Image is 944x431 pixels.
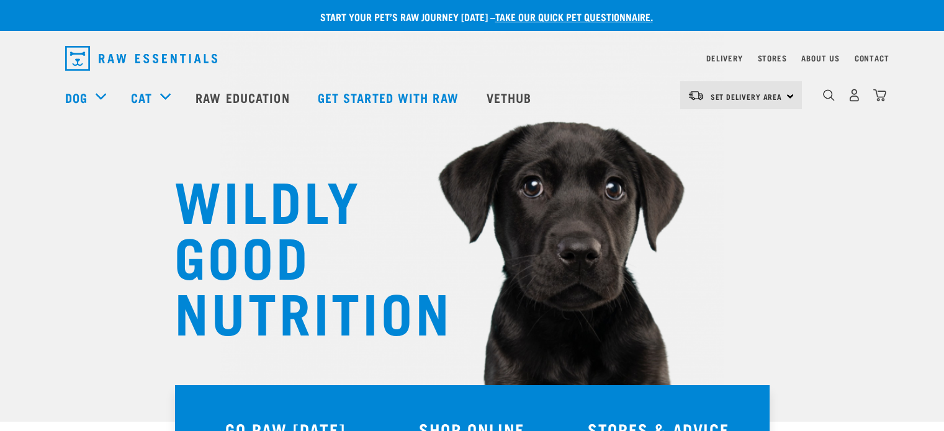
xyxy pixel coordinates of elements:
a: Delivery [706,56,742,60]
a: Raw Education [183,73,305,122]
h1: WILDLY GOOD NUTRITION [174,171,423,338]
a: Vethub [474,73,547,122]
a: Stores [758,56,787,60]
nav: dropdown navigation [55,41,889,76]
a: Dog [65,88,88,107]
a: About Us [801,56,839,60]
a: Cat [131,88,152,107]
img: home-icon@2x.png [873,89,886,102]
a: Get started with Raw [305,73,474,122]
img: Raw Essentials Logo [65,46,217,71]
img: van-moving.png [688,90,704,101]
img: home-icon-1@2x.png [823,89,835,101]
img: user.png [848,89,861,102]
a: Contact [855,56,889,60]
span: Set Delivery Area [711,94,783,99]
a: take our quick pet questionnaire. [495,14,653,19]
